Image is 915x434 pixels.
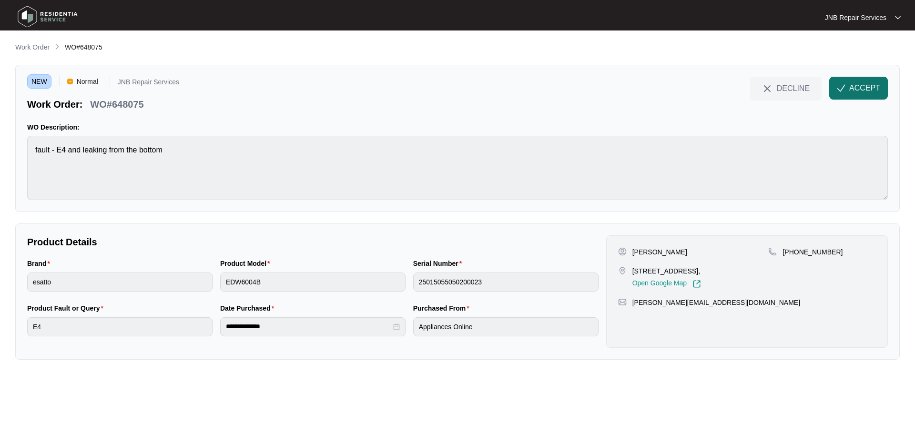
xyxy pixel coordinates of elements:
[777,83,810,93] span: DECLINE
[413,317,599,336] input: Purchased From
[27,235,599,249] p: Product Details
[768,247,777,256] img: map-pin
[825,13,886,22] p: JNB Repair Services
[220,303,278,313] label: Date Purchased
[849,82,880,94] span: ACCEPT
[413,303,473,313] label: Purchased From
[13,42,51,53] a: Work Order
[413,273,599,292] input: Serial Number
[14,2,81,31] img: residentia service logo
[65,43,102,51] span: WO#648075
[27,317,213,336] input: Product Fault or Query
[632,298,800,307] p: [PERSON_NAME][EMAIL_ADDRESS][DOMAIN_NAME]
[632,247,687,257] p: [PERSON_NAME]
[895,15,901,20] img: dropdown arrow
[762,83,773,94] img: close-Icon
[27,136,888,200] textarea: fault - E4 and leaking from the bottom
[27,273,213,292] input: Brand
[53,43,61,50] img: chevron-right
[618,247,627,256] img: user-pin
[783,247,843,257] p: [PHONE_NUMBER]
[618,266,627,275] img: map-pin
[618,298,627,306] img: map-pin
[220,259,274,268] label: Product Model
[750,77,822,100] button: close-IconDECLINE
[632,266,701,276] p: [STREET_ADDRESS],
[67,79,73,84] img: Vercel Logo
[226,322,391,332] input: Date Purchased
[118,79,179,89] p: JNB Repair Services
[829,77,888,100] button: check-IconACCEPT
[632,280,701,288] a: Open Google Map
[90,98,143,111] p: WO#648075
[15,42,50,52] p: Work Order
[73,74,102,89] span: Normal
[27,259,54,268] label: Brand
[27,98,82,111] p: Work Order:
[220,273,406,292] input: Product Model
[27,74,51,89] span: NEW
[413,259,466,268] label: Serial Number
[27,122,888,132] p: WO Description:
[27,303,107,313] label: Product Fault or Query
[692,280,701,288] img: Link-External
[837,84,845,92] img: check-Icon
